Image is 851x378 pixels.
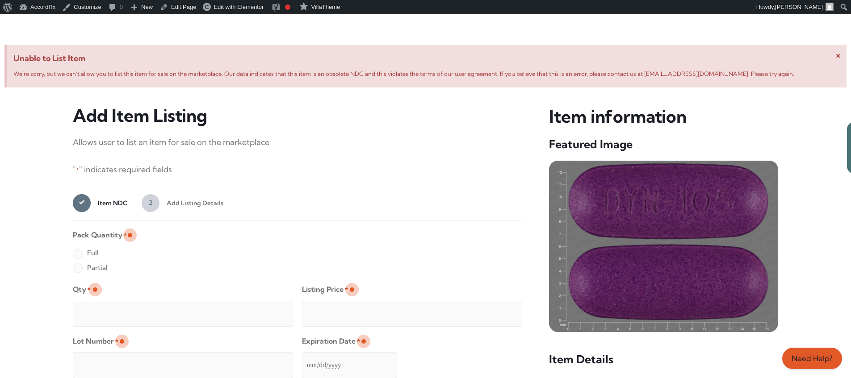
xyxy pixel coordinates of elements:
[13,70,794,77] span: We’re sorry, but we can’t allow you to list this item for sale on the marketplace. Our data indic...
[302,334,360,349] label: Expiration Date
[159,194,223,212] span: Add Listing Details
[285,4,290,10] div: Focus keyphrase not set
[549,105,778,128] h3: Item information
[13,51,840,66] span: Unable to List Item
[302,352,397,378] input: mm/dd/yyyy
[73,282,91,297] label: Qty
[73,228,127,242] legend: Pack Quantity
[549,137,778,152] h5: Featured Image
[775,4,823,10] span: [PERSON_NAME]
[73,135,523,150] p: Allows user to list an item for sale on the marketplace
[73,334,118,349] label: Lot Number
[73,162,523,177] p: " " indicates required fields
[302,282,348,297] label: Listing Price
[142,194,159,212] span: 2
[73,105,523,126] h3: Add Item Listing
[836,49,841,60] span: ×
[73,194,91,212] span: 1
[73,194,127,212] a: 1Item NDC
[549,352,778,367] h5: Item Details
[91,194,127,212] span: Item NDC
[214,4,264,10] span: Edit with Elementor
[73,261,108,275] label: Partial
[782,348,842,369] a: Need Help?
[73,246,99,260] label: Full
